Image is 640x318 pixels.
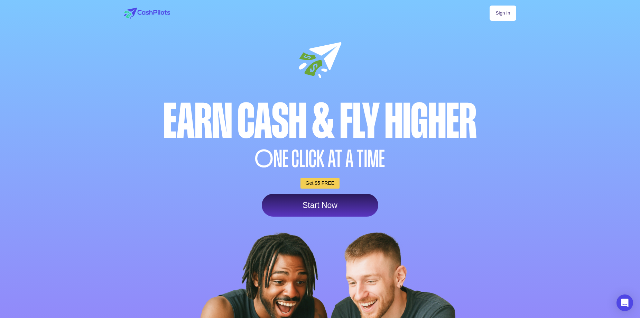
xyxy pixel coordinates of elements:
div: Open Intercom Messenger [616,294,633,311]
a: Start Now [262,194,378,217]
div: Earn Cash & Fly higher [122,97,518,145]
div: NE CLICK AT A TIME [122,147,518,171]
span: O [255,147,273,171]
img: logo [124,8,170,19]
a: Sign In [490,6,516,21]
a: Get $5 FREE [300,178,340,189]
